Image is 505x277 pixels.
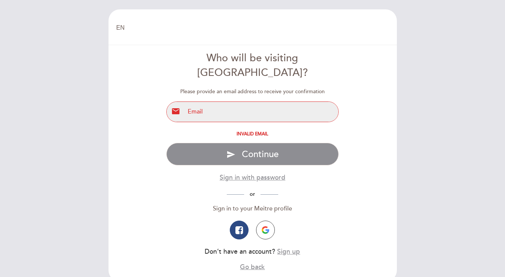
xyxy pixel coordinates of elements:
div: Sign in to your Meitre profile [166,204,339,213]
span: Don’t have an account? [205,248,275,256]
i: send [226,150,235,159]
button: Sign in with password [220,173,285,182]
input: Email [185,102,338,122]
span: Continue [242,149,279,160]
div: Who will be visiting [GEOGRAPHIC_DATA]? [166,51,339,80]
button: Go back [240,262,265,272]
span: or [244,191,261,197]
div: Please provide an email address to receive your confirmation [166,88,339,95]
img: icon-google.png [262,226,269,234]
i: email [171,107,180,116]
div: Invalid email [166,132,339,137]
button: Sign up [277,247,300,256]
button: send Continue [166,143,339,165]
